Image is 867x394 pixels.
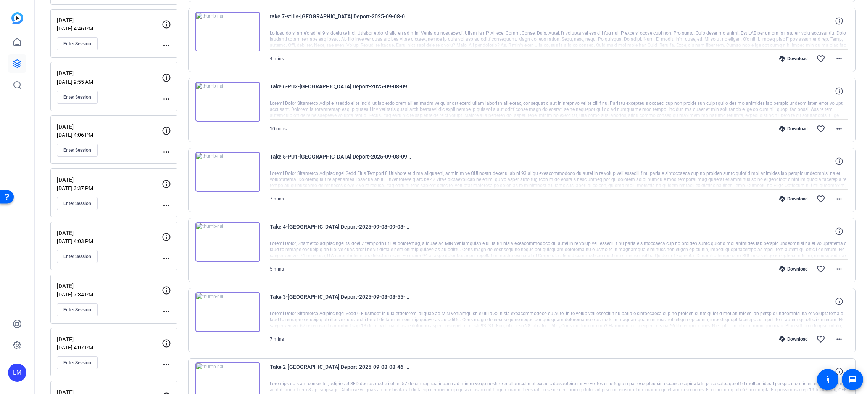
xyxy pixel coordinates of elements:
[57,291,162,298] p: [DATE] 7:34 PM
[835,335,844,344] mat-icon: more_horiz
[270,222,411,240] span: Take 4-[GEOGRAPHIC_DATA] Deport-2025-09-08-09-08-41-258-0
[11,12,23,24] img: blue-gradient.svg
[816,194,825,203] mat-icon: favorite_border
[835,54,844,63] mat-icon: more_horiz
[775,56,812,62] div: Download
[270,82,411,100] span: Take 6-PU2-[GEOGRAPHIC_DATA] Deport-2025-09-08-09-35-55-315-0
[270,126,287,131] span: 10 mins
[57,123,162,131] p: [DATE]
[270,362,411,381] span: Take 2-[GEOGRAPHIC_DATA] Deport-2025-09-08-08-46-31-706-0
[57,37,98,50] button: Enter Session
[63,307,91,313] span: Enter Session
[835,194,844,203] mat-icon: more_horiz
[162,360,171,369] mat-icon: more_horiz
[195,222,260,262] img: thumb-nail
[775,266,812,272] div: Download
[162,41,171,50] mat-icon: more_horiz
[848,375,857,384] mat-icon: message
[775,126,812,132] div: Download
[195,152,260,192] img: thumb-nail
[57,132,162,138] p: [DATE] 4:06 PM
[57,91,98,104] button: Enter Session
[63,147,91,153] span: Enter Session
[270,196,284,202] span: 7 mins
[270,292,411,311] span: Take 3-[GEOGRAPHIC_DATA] Deport-2025-09-08-08-55-44-291-0
[270,56,284,61] span: 4 mins
[57,303,98,316] button: Enter Session
[162,147,171,157] mat-icon: more_horiz
[816,124,825,133] mat-icon: favorite_border
[57,144,98,157] button: Enter Session
[57,344,162,351] p: [DATE] 4:07 PM
[195,82,260,122] img: thumb-nail
[57,69,162,78] p: [DATE]
[195,292,260,332] img: thumb-nail
[270,266,284,272] span: 5 mins
[63,200,91,207] span: Enter Session
[57,335,162,344] p: [DATE]
[57,282,162,291] p: [DATE]
[57,26,162,32] p: [DATE] 4:46 PM
[57,79,162,85] p: [DATE] 9:55 AM
[8,364,26,382] div: LM
[57,185,162,191] p: [DATE] 3:37 PM
[775,196,812,202] div: Download
[270,12,411,30] span: take 7-stills-[GEOGRAPHIC_DATA] Deport-2025-09-08-09-47-03-628-0
[57,176,162,184] p: [DATE]
[63,253,91,259] span: Enter Session
[195,12,260,51] img: thumb-nail
[57,238,162,244] p: [DATE] 4:03 PM
[270,336,284,342] span: 7 mins
[57,16,162,25] p: [DATE]
[57,229,162,238] p: [DATE]
[775,336,812,342] div: Download
[816,54,825,63] mat-icon: favorite_border
[63,94,91,100] span: Enter Session
[162,201,171,210] mat-icon: more_horiz
[823,375,832,384] mat-icon: accessibility
[57,356,98,369] button: Enter Session
[270,152,411,170] span: Take 5-PU1-[GEOGRAPHIC_DATA] Deport-2025-09-08-09-27-51-715-0
[835,124,844,133] mat-icon: more_horiz
[162,307,171,316] mat-icon: more_horiz
[162,254,171,263] mat-icon: more_horiz
[162,94,171,104] mat-icon: more_horiz
[57,250,98,263] button: Enter Session
[63,41,91,47] span: Enter Session
[816,335,825,344] mat-icon: favorite_border
[835,264,844,274] mat-icon: more_horiz
[816,264,825,274] mat-icon: favorite_border
[57,197,98,210] button: Enter Session
[63,360,91,366] span: Enter Session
